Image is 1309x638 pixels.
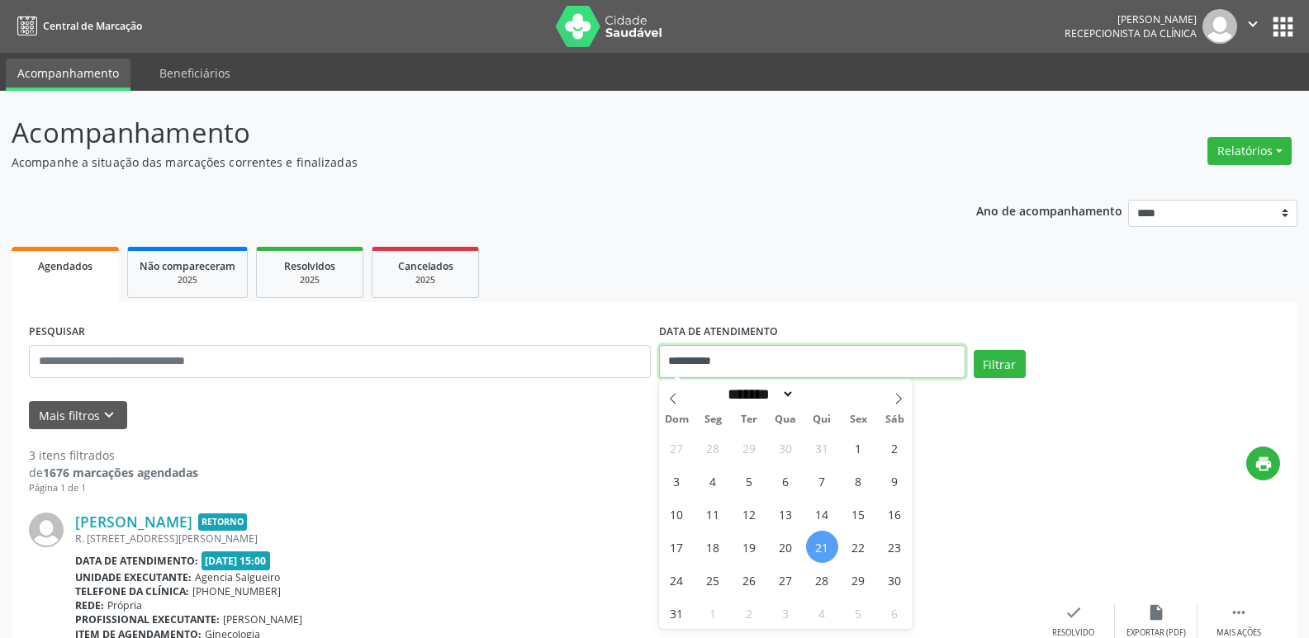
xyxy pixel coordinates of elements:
[384,274,467,286] div: 2025
[723,385,795,403] select: Month
[29,481,198,495] div: Página 1 de 1
[767,414,804,425] span: Qua
[398,259,453,273] span: Cancelados
[75,570,192,584] b: Unidade executante:
[29,319,85,345] label: PESQUISAR
[1254,455,1273,473] i: print
[29,401,127,430] button: Mais filtroskeyboard_arrow_down
[1065,12,1197,26] div: [PERSON_NAME]
[148,59,242,87] a: Beneficiários
[75,598,104,612] b: Rede:
[806,564,838,596] span: Agosto 28, 2025
[770,465,802,497] span: Agosto 6, 2025
[879,465,911,497] span: Agosto 9, 2025
[806,498,838,530] span: Agosto 14, 2025
[1202,9,1237,44] img: img
[75,554,198,568] b: Data de atendimento:
[192,584,281,598] span: [PHONE_NUMBER]
[1230,603,1248,621] i: 
[202,551,271,570] span: [DATE] 15:00
[879,531,911,563] span: Agosto 23, 2025
[1246,447,1280,480] button: print
[659,319,778,345] label: DATA DE ATENDIMENTO
[140,259,235,273] span: Não compareceram
[794,385,849,403] input: Year
[876,414,913,425] span: Sáb
[268,274,351,286] div: 2025
[661,465,693,497] span: Agosto 3, 2025
[1244,15,1262,33] i: 
[75,584,189,598] b: Telefone da clínica:
[661,597,693,629] span: Agosto 31, 2025
[974,350,1026,378] button: Filtrar
[29,513,64,547] img: img
[842,564,875,596] span: Agosto 29, 2025
[733,432,766,464] span: Julho 29, 2025
[1147,603,1165,621] i: insert_drive_file
[661,531,693,563] span: Agosto 17, 2025
[107,598,142,612] span: Própria
[140,274,235,286] div: 2025
[842,498,875,530] span: Agosto 15, 2025
[12,154,912,171] p: Acompanhe a situação das marcações correntes e finalizadas
[806,597,838,629] span: Setembro 4, 2025
[1065,26,1197,40] span: Recepcionista da clínica
[842,465,875,497] span: Agosto 8, 2025
[697,432,729,464] span: Julho 28, 2025
[842,531,875,563] span: Agosto 22, 2025
[697,498,729,530] span: Agosto 11, 2025
[12,12,142,40] a: Central de Marcação
[6,59,130,91] a: Acompanhamento
[770,531,802,563] span: Agosto 20, 2025
[879,432,911,464] span: Agosto 2, 2025
[770,597,802,629] span: Setembro 3, 2025
[842,597,875,629] span: Setembro 5, 2025
[1269,12,1297,41] button: apps
[976,200,1122,220] p: Ano de acompanhamento
[806,432,838,464] span: Julho 31, 2025
[879,597,911,629] span: Setembro 6, 2025
[43,465,198,480] strong: 1676 marcações agendadas
[804,414,840,425] span: Qui
[879,564,911,596] span: Agosto 30, 2025
[661,498,693,530] span: Agosto 10, 2025
[195,570,280,584] span: Agencia Salgueiro
[697,564,729,596] span: Agosto 25, 2025
[733,465,766,497] span: Agosto 5, 2025
[29,464,198,481] div: de
[43,19,142,33] span: Central de Marcação
[1237,9,1269,44] button: 
[695,414,731,425] span: Seg
[75,532,1032,546] div: R. [STREET_ADDRESS][PERSON_NAME]
[770,564,802,596] span: Agosto 27, 2025
[1065,603,1083,621] i: check
[198,513,247,531] span: Retorno
[75,513,192,531] a: [PERSON_NAME]
[770,432,802,464] span: Julho 30, 2025
[840,414,876,425] span: Sex
[806,531,838,563] span: Agosto 21, 2025
[697,465,729,497] span: Agosto 4, 2025
[661,564,693,596] span: Agosto 24, 2025
[697,597,729,629] span: Setembro 1, 2025
[75,612,220,626] b: Profissional executante:
[223,612,302,626] span: [PERSON_NAME]
[12,112,912,154] p: Acompanhamento
[733,531,766,563] span: Agosto 19, 2025
[661,432,693,464] span: Julho 27, 2025
[100,406,118,424] i: keyboard_arrow_down
[284,259,335,273] span: Resolvidos
[770,498,802,530] span: Agosto 13, 2025
[733,597,766,629] span: Setembro 2, 2025
[697,531,729,563] span: Agosto 18, 2025
[1207,137,1292,165] button: Relatórios
[733,564,766,596] span: Agosto 26, 2025
[659,414,695,425] span: Dom
[806,465,838,497] span: Agosto 7, 2025
[842,432,875,464] span: Agosto 1, 2025
[731,414,767,425] span: Ter
[733,498,766,530] span: Agosto 12, 2025
[38,259,92,273] span: Agendados
[29,447,198,464] div: 3 itens filtrados
[879,498,911,530] span: Agosto 16, 2025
